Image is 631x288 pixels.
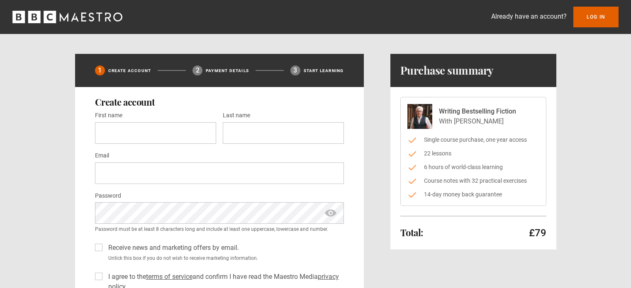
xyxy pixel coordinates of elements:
div: 1 [95,65,105,75]
span: show password [324,202,337,224]
svg: BBC Maestro [12,11,122,23]
h2: Total: [400,227,423,237]
li: 22 lessons [407,149,539,158]
a: Log In [573,7,619,27]
label: Email [95,151,109,161]
h2: Create account [95,97,344,107]
div: 2 [192,65,202,75]
li: 6 hours of world-class learning [407,163,539,172]
small: Untick this box if you do not wish to receive marketing information. [105,254,344,262]
li: Course notes with 32 practical exercises [407,177,539,185]
p: Payment details [206,68,249,74]
p: With [PERSON_NAME] [439,116,516,126]
a: terms of service [146,273,192,281]
div: 3 [290,65,300,75]
label: Last name [223,111,250,121]
label: Password [95,191,121,201]
label: First name [95,111,122,121]
h1: Purchase summary [400,64,494,77]
small: Password must be at least 8 characters long and include at least one uppercase, lowercase and num... [95,225,344,233]
p: Start learning [304,68,344,74]
p: Writing Bestselling Fiction [439,106,516,116]
li: Single course purchase, one year access [407,136,539,144]
label: Receive news and marketing offers by email. [105,243,239,253]
p: £79 [529,226,546,240]
li: 14-day money back guarantee [407,190,539,199]
p: Already have an account? [491,12,567,22]
p: Create Account [108,68,151,74]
